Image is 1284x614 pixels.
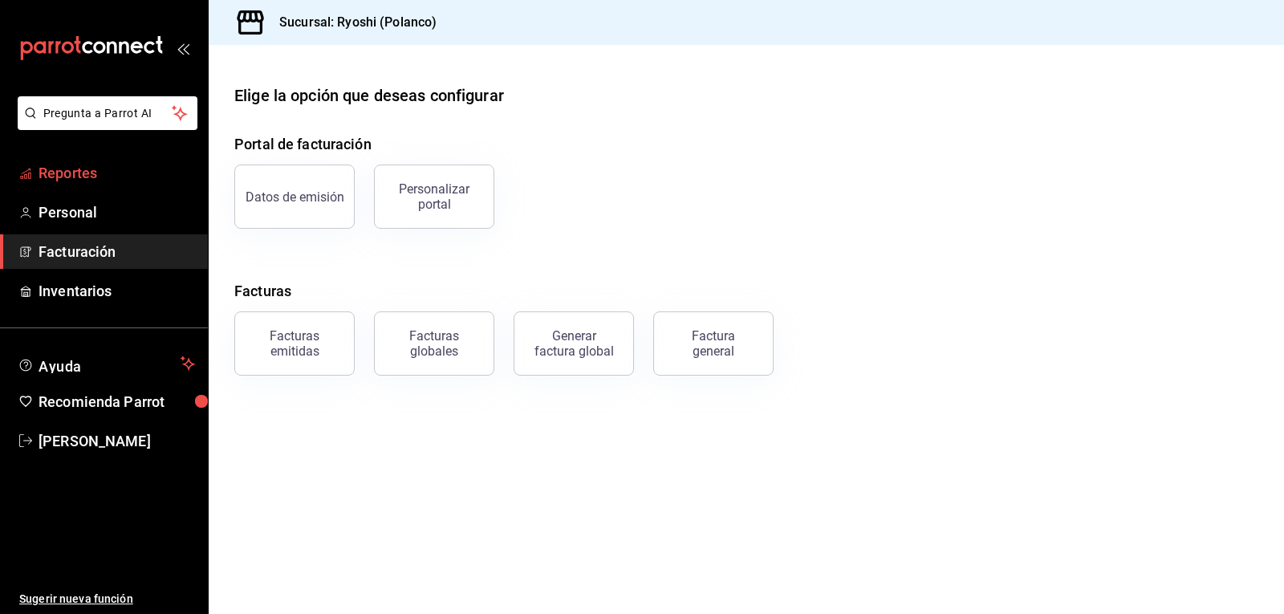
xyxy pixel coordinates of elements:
[19,591,195,608] span: Sugerir nueva función
[39,354,174,373] span: Ayuda
[384,328,484,359] div: Facturas globales
[234,165,355,229] button: Datos de emisión
[234,280,1258,302] h4: Facturas
[374,165,494,229] button: Personalizar portal
[384,181,484,212] div: Personalizar portal
[39,162,195,184] span: Reportes
[234,83,504,108] div: Elige la opción que deseas configurar
[234,311,355,376] button: Facturas emitidas
[39,391,195,413] span: Recomienda Parrot
[43,105,173,122] span: Pregunta a Parrot AI
[18,96,197,130] button: Pregunta a Parrot AI
[246,189,344,205] div: Datos de emisión
[266,13,437,32] h3: Sucursal: Ryoshi (Polanco)
[534,328,614,359] div: Generar factura global
[11,116,197,133] a: Pregunta a Parrot AI
[374,311,494,376] button: Facturas globales
[39,430,195,452] span: [PERSON_NAME]
[39,280,195,302] span: Inventarios
[39,201,195,223] span: Personal
[653,311,774,376] button: Factura general
[514,311,634,376] button: Generar factura global
[245,328,344,359] div: Facturas emitidas
[673,328,754,359] div: Factura general
[234,133,1258,155] h4: Portal de facturación
[177,42,189,55] button: open_drawer_menu
[39,241,195,262] span: Facturación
